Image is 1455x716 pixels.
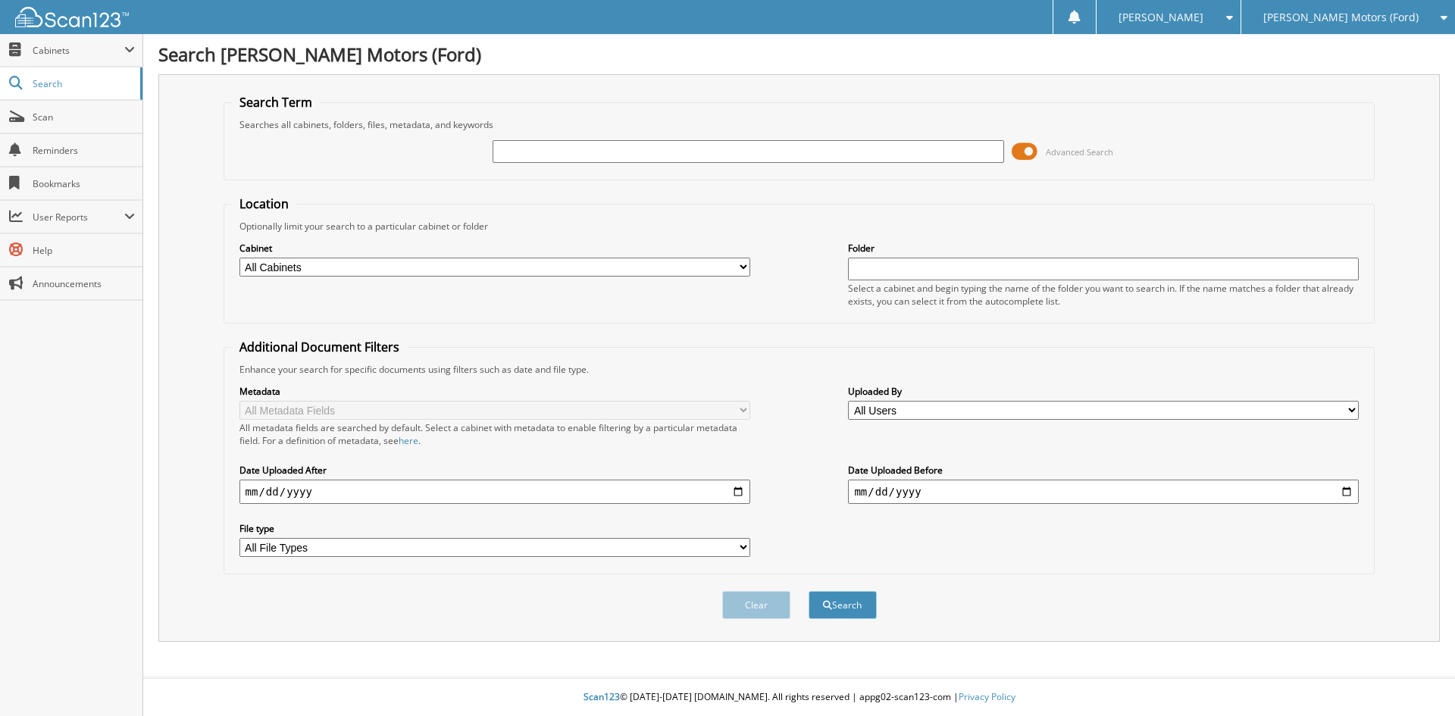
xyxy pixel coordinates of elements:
[1263,13,1419,22] span: [PERSON_NAME] Motors (Ford)
[33,177,135,190] span: Bookmarks
[239,242,750,255] label: Cabinet
[33,211,124,224] span: User Reports
[33,77,133,90] span: Search
[584,690,620,703] span: Scan123
[722,591,790,619] button: Clear
[1046,146,1113,158] span: Advanced Search
[232,118,1367,131] div: Searches all cabinets, folders, files, metadata, and keywords
[33,111,135,124] span: Scan
[959,690,1015,703] a: Privacy Policy
[239,421,750,447] div: All metadata fields are searched by default. Select a cabinet with metadata to enable filtering b...
[33,277,135,290] span: Announcements
[809,591,877,619] button: Search
[239,464,750,477] label: Date Uploaded After
[232,363,1367,376] div: Enhance your search for specific documents using filters such as date and file type.
[143,679,1455,716] div: © [DATE]-[DATE] [DOMAIN_NAME]. All rights reserved | appg02-scan123-com |
[158,42,1440,67] h1: Search [PERSON_NAME] Motors (Ford)
[848,480,1359,504] input: end
[848,242,1359,255] label: Folder
[33,44,124,57] span: Cabinets
[239,522,750,535] label: File type
[399,434,418,447] a: here
[848,282,1359,308] div: Select a cabinet and begin typing the name of the folder you want to search in. If the name match...
[15,7,129,27] img: scan123-logo-white.svg
[232,220,1367,233] div: Optionally limit your search to a particular cabinet or folder
[239,385,750,398] label: Metadata
[232,94,320,111] legend: Search Term
[33,144,135,157] span: Reminders
[33,244,135,257] span: Help
[232,195,296,212] legend: Location
[1119,13,1203,22] span: [PERSON_NAME]
[232,339,407,355] legend: Additional Document Filters
[848,385,1359,398] label: Uploaded By
[848,464,1359,477] label: Date Uploaded Before
[239,480,750,504] input: start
